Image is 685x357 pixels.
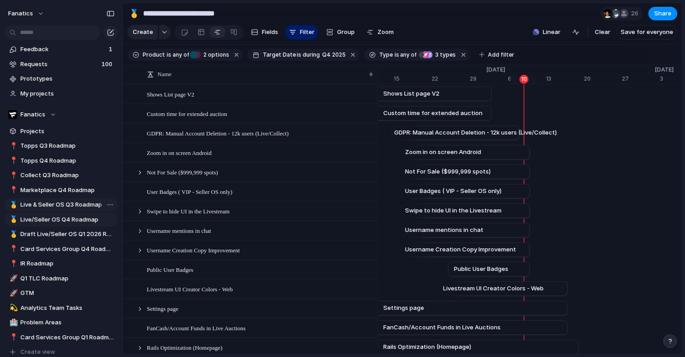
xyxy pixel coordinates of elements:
div: 📍Topps Q4 Roadmap [5,154,118,168]
div: 6 [508,75,546,83]
a: Prototypes [5,72,118,86]
a: Feedback1 [5,43,118,56]
span: Card Services Group Q1 Roadmap [20,333,115,342]
span: Topps Q4 Roadmap [20,156,115,165]
div: 🥇 [10,229,16,240]
a: 🚀Q1 TLC Roadmap [5,272,118,285]
a: Username Creation Copy Improvement [405,243,524,256]
span: Add filter [488,51,514,59]
span: is [167,51,171,59]
button: 3 types [417,50,458,60]
a: Livestream UI Creator Colors - Web [443,282,562,295]
span: Shows List page V2 [383,89,439,98]
a: 📍Collect Q3 Roadmap [5,169,118,182]
button: 📍 [8,186,17,195]
span: My projects [20,89,115,98]
button: 📍 [8,141,17,150]
span: Clear [595,28,610,37]
span: Username mentions in chat [405,226,483,235]
span: Settings page [147,303,178,314]
span: Share [654,9,671,18]
span: any of [399,51,417,59]
span: Fanatics [20,110,45,119]
span: Prototypes [20,74,115,83]
span: Requests [20,60,99,69]
span: Card Services Group Q4 Roadmap [20,245,115,254]
button: Fields [247,25,282,39]
span: Save for everyone [621,28,673,37]
button: Group [322,25,359,39]
button: Add filter [474,48,520,61]
span: 100 [101,60,114,69]
span: Livestream UI Creator Colors - Web [147,284,233,294]
a: FanCash/Account Funds in Live Auctions [323,321,562,334]
span: during [301,51,320,59]
button: 💫 [8,304,17,313]
a: Not For Sale ($999,999 spots) [405,165,524,178]
button: 🚀 [8,289,17,298]
div: 📍Topps Q3 Roadmap [5,139,118,153]
div: 📍 [10,332,16,343]
div: 13 [546,75,584,83]
span: FanCash/Account Funds in Live Auctions [147,323,246,333]
span: Type [379,51,393,59]
div: 🏥 [10,318,16,328]
div: 29 [470,75,481,83]
span: Q1 TLC Roadmap [20,274,115,283]
div: 📍 [10,244,16,254]
span: Zoom [377,28,394,37]
a: Zoom in on screen Android [405,145,524,159]
a: Public User Badges [454,262,524,276]
button: 2 options [190,50,231,60]
a: 📍Card Services Group Q4 Roadmap [5,242,118,256]
span: Livestream UI Creator Colors - Web [443,284,544,293]
button: 📍 [8,171,17,180]
a: 🥇Live/Seller OS Q4 Roadmap [5,213,118,227]
span: User Badges ( VIP - Seller OS only) [405,187,502,196]
span: Not For Sale ($999,999 spots) [147,167,218,177]
button: Linear [529,25,564,39]
span: Draft Live/Seller OS Q1 2026 Roadmap [20,230,115,239]
button: Q4 2025 [320,50,347,60]
span: FanCash/Account Funds in Live Auctions [383,323,501,332]
button: 📍 [8,156,17,165]
div: 📍Marketplace Q4 Roadmap [5,183,118,197]
span: Swipe to hide UI in the Livestream [405,206,502,215]
button: fanatics [4,6,49,21]
span: fanatics [8,9,33,18]
div: 27 [622,75,649,83]
span: Problem Areas [20,318,115,327]
button: Share [648,7,677,20]
span: Q4 2025 [322,51,346,59]
span: Settings page [383,304,424,313]
button: 🥇 [8,215,17,224]
button: 📍 [8,245,17,254]
span: Username Creation Copy Improvement [405,245,516,254]
span: Live & Seller OS Q3 Roadmap [20,200,115,209]
span: Feedback [20,45,106,54]
span: Fields [262,28,278,37]
div: 🥇 [129,7,139,19]
a: Swipe to hide UI in the Livestream [405,204,524,217]
span: GTM [20,289,115,298]
div: 🥇 [10,214,16,225]
span: Filter [300,28,314,37]
span: 2 [201,51,208,58]
button: 🥇 [127,6,141,21]
span: User Badges ( VIP - Seller OS only) [147,186,232,197]
button: isany of [393,50,419,60]
span: Username Creation Copy Improvement [147,245,240,255]
span: Topps Q3 Roadmap [20,141,115,150]
span: Marketplace Q4 Roadmap [20,186,115,195]
span: Rails Optimization (Homepage) [147,342,222,352]
span: Zoom in on screen Android [405,148,481,157]
span: 3 [433,51,440,58]
a: 📍Card Services Group Q1 Roadmap [5,331,118,344]
div: 🚀 [10,288,16,299]
div: 20 [584,75,622,83]
a: 📍IR Roadmap [5,257,118,270]
span: Zoom in on screen Android [147,147,212,158]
